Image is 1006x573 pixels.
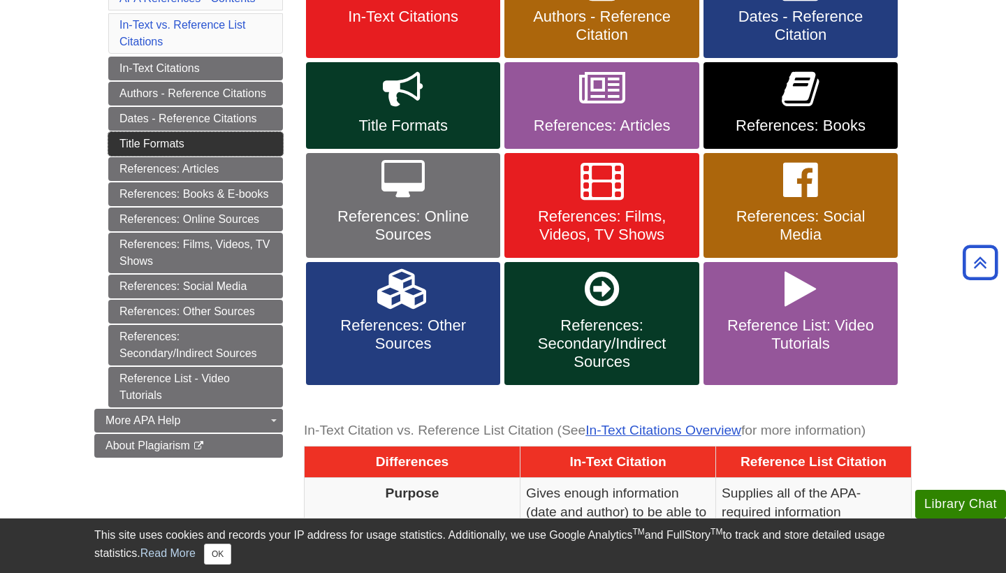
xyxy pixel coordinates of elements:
span: Differences [376,454,449,469]
span: References: Social Media [714,208,887,244]
a: Authors - Reference Citations [108,82,283,106]
caption: In-Text Citation vs. Reference List Citation (See for more information) [304,415,912,447]
a: Title Formats [306,62,500,149]
a: References: Social Media [704,153,898,258]
span: Reference List Citation [741,454,887,469]
a: References: Films, Videos, TV Shows [108,233,283,273]
span: More APA Help [105,414,180,426]
a: References: Social Media [108,275,283,298]
div: This site uses cookies and records your IP address for usage statistics. Additionally, we use Goo... [94,527,912,565]
p: Purpose [310,484,514,502]
a: Reference List - Video Tutorials [108,367,283,407]
span: References: Secondary/Indirect Sources [515,317,688,371]
a: In-Text Citations [108,57,283,80]
span: In-Text Citations [316,8,490,26]
a: Back to Top [958,253,1003,272]
span: Title Formats [316,117,490,135]
a: About Plagiarism [94,434,283,458]
a: References: Secondary/Indirect Sources [504,262,699,385]
span: About Plagiarism [105,440,190,451]
a: References: Other Sources [306,262,500,385]
a: Dates - Reference Citations [108,107,283,131]
button: Library Chat [915,490,1006,518]
sup: TM [632,527,644,537]
a: Title Formats [108,132,283,156]
a: References: Online Sources [108,208,283,231]
span: References: Books [714,117,887,135]
a: References: Articles [108,157,283,181]
a: References: Other Sources [108,300,283,324]
a: References: Books [704,62,898,149]
a: References: Articles [504,62,699,149]
span: References: Other Sources [316,317,490,353]
button: Close [204,544,231,565]
span: References: Online Sources [316,208,490,244]
span: References: Articles [515,117,688,135]
a: References: Films, Videos, TV Shows [504,153,699,258]
span: Reference List: Video Tutorials [714,317,887,353]
a: In-Text vs. Reference List Citations [119,19,246,48]
sup: TM [710,527,722,537]
span: Dates - Reference Citation [714,8,887,44]
a: References: Online Sources [306,153,500,258]
span: References: Films, Videos, TV Shows [515,208,688,244]
td: Gives enough information (date and author) to be able to identify the full reference on the Refer... [520,477,716,566]
a: In-Text Citations Overview [585,423,741,437]
a: Read More [140,547,196,559]
span: In-Text Citation [569,454,666,469]
i: This link opens in a new window [193,442,205,451]
td: Supplies all of the APA-required information [716,477,912,566]
a: Reference List: Video Tutorials [704,262,898,385]
a: References: Secondary/Indirect Sources [108,325,283,365]
a: References: Books & E-books [108,182,283,206]
span: Authors - Reference Citation [515,8,688,44]
a: More APA Help [94,409,283,433]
